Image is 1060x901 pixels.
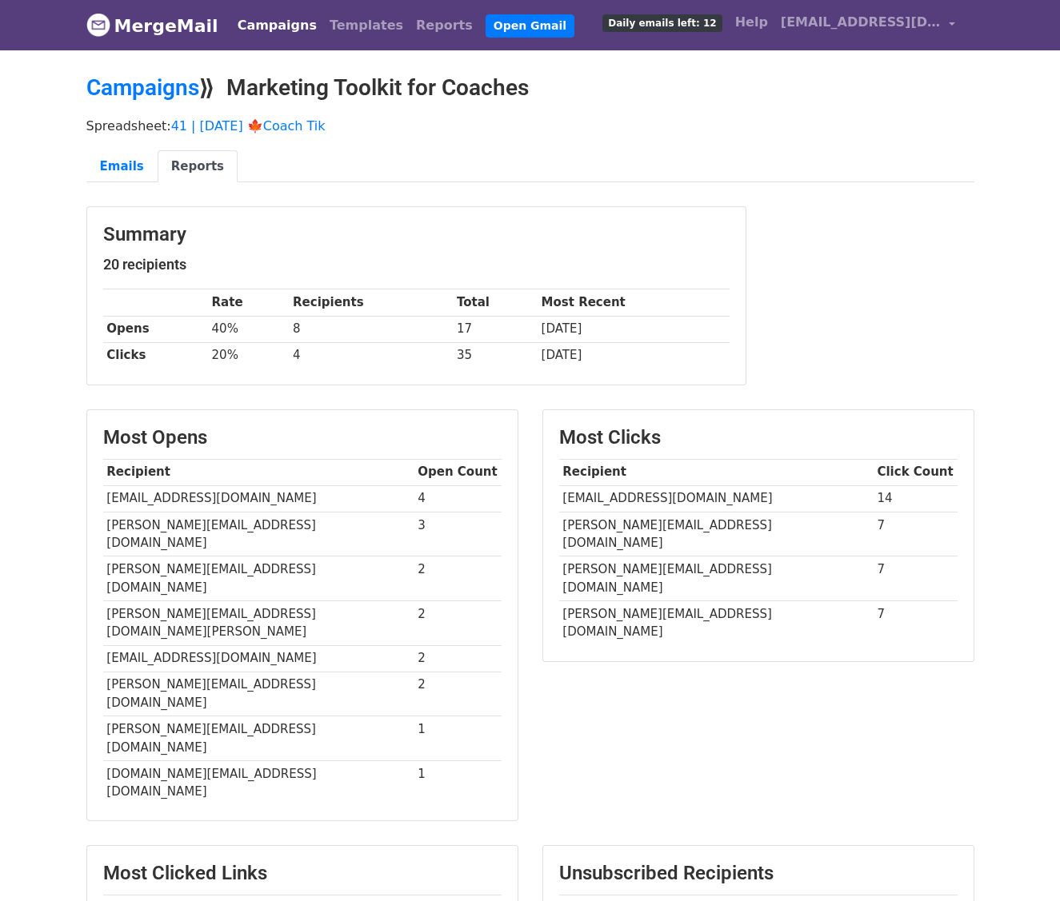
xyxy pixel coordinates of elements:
[103,672,414,716] td: [PERSON_NAME][EMAIL_ADDRESS][DOMAIN_NAME]
[559,600,874,644] td: [PERSON_NAME][EMAIL_ADDRESS][DOMAIN_NAME]
[103,862,502,885] h3: Most Clicked Links
[559,862,958,885] h3: Unsubscribed Recipients
[103,485,414,512] td: [EMAIL_ADDRESS][DOMAIN_NAME]
[86,150,158,183] a: Emails
[103,556,414,601] td: [PERSON_NAME][EMAIL_ADDRESS][DOMAIN_NAME]
[729,6,774,38] a: Help
[774,6,962,44] a: [EMAIL_ADDRESS][DOMAIN_NAME]
[103,342,208,369] th: Clicks
[538,316,730,342] td: [DATE]
[289,316,453,342] td: 8
[414,556,502,601] td: 2
[86,74,199,101] a: Campaigns
[781,13,941,32] span: [EMAIL_ADDRESS][DOMAIN_NAME]
[559,485,874,512] td: [EMAIL_ADDRESS][DOMAIN_NAME]
[103,256,730,273] h5: 20 recipients
[103,459,414,485] th: Recipient
[208,316,290,342] td: 40%
[453,316,538,342] td: 17
[103,316,208,342] th: Opens
[231,10,323,42] a: Campaigns
[103,512,414,556] td: [PERSON_NAME][EMAIL_ADDRESS][DOMAIN_NAME]
[559,556,874,601] td: [PERSON_NAME][EMAIL_ADDRESS][DOMAIN_NAME]
[410,10,479,42] a: Reports
[874,600,958,644] td: 7
[171,118,326,134] a: 41 | [DATE] 🍁Coach Tik
[414,459,502,485] th: Open Count
[414,760,502,804] td: 1
[486,14,574,38] a: Open Gmail
[874,512,958,556] td: 7
[103,716,414,761] td: [PERSON_NAME][EMAIL_ADDRESS][DOMAIN_NAME]
[414,672,502,716] td: 2
[208,289,290,316] th: Rate
[86,13,110,37] img: MergeMail logo
[86,118,974,134] p: Spreadsheet:
[414,512,502,556] td: 3
[414,645,502,672] td: 2
[323,10,410,42] a: Templates
[289,289,453,316] th: Recipients
[559,426,958,449] h3: Most Clicks
[289,342,453,369] td: 4
[103,760,414,804] td: [DOMAIN_NAME][EMAIL_ADDRESS][DOMAIN_NAME]
[103,426,502,449] h3: Most Opens
[874,459,958,485] th: Click Count
[414,716,502,761] td: 1
[158,150,238,183] a: Reports
[874,556,958,601] td: 7
[538,289,730,316] th: Most Recent
[538,342,730,369] td: [DATE]
[559,512,874,556] td: [PERSON_NAME][EMAIL_ADDRESS][DOMAIN_NAME]
[86,74,974,102] h2: ⟫ Marketing Toolkit for Coaches
[414,600,502,645] td: 2
[596,6,728,38] a: Daily emails left: 12
[453,342,538,369] td: 35
[559,459,874,485] th: Recipient
[602,14,722,32] span: Daily emails left: 12
[208,342,290,369] td: 20%
[86,9,218,42] a: MergeMail
[103,223,730,246] h3: Summary
[453,289,538,316] th: Total
[874,485,958,512] td: 14
[414,485,502,512] td: 4
[103,645,414,672] td: [EMAIL_ADDRESS][DOMAIN_NAME]
[103,600,414,645] td: [PERSON_NAME][EMAIL_ADDRESS][DOMAIN_NAME][PERSON_NAME]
